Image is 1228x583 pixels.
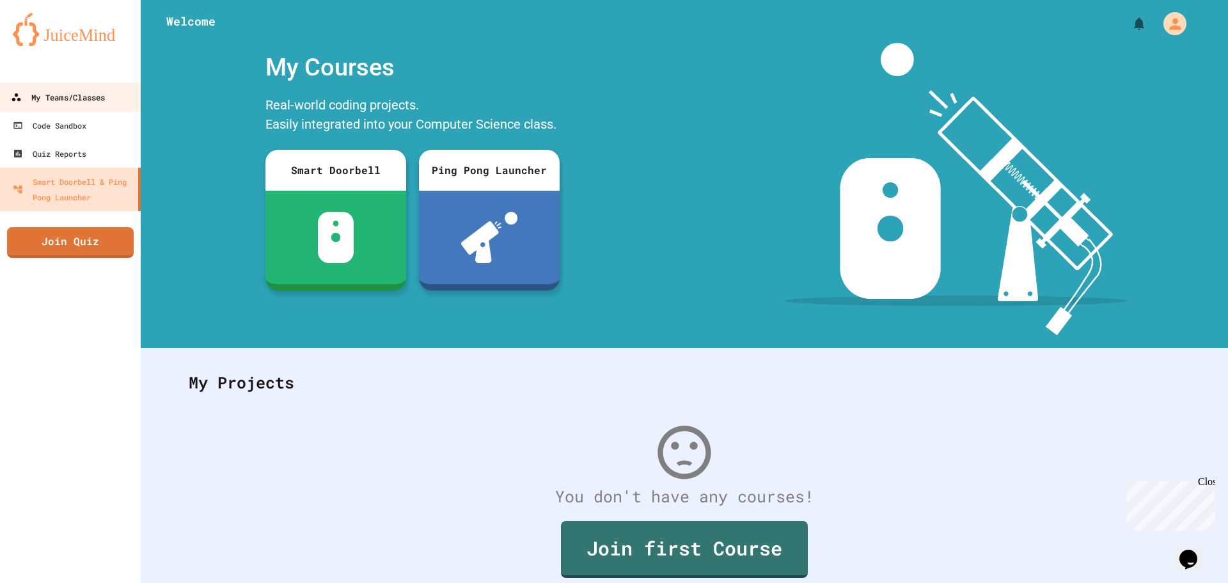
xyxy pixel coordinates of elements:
[5,5,88,81] div: Chat with us now!Close
[13,146,86,161] div: Quiz Reports
[1122,476,1215,531] iframe: chat widget
[1174,532,1215,570] iframe: chat widget
[7,227,134,258] a: Join Quiz
[461,212,518,263] img: ppl-with-ball.png
[265,150,406,191] div: Smart Doorbell
[419,150,560,191] div: Ping Pong Launcher
[1108,13,1150,35] div: My Notifications
[259,43,566,92] div: My Courses
[318,212,354,263] img: sdb-white.svg
[176,484,1193,509] div: You don't have any courses!
[785,43,1128,335] img: banner-image-my-projects.png
[13,174,133,205] div: Smart Doorbell & Ping Pong Launcher
[13,118,86,133] div: Code Sandbox
[1150,9,1190,38] div: My Account
[561,521,808,578] a: Join first Course
[259,92,566,140] div: Real-world coding projects. Easily integrated into your Computer Science class.
[13,13,128,46] img: logo-orange.svg
[176,358,1193,408] div: My Projects
[11,90,105,106] div: My Teams/Classes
